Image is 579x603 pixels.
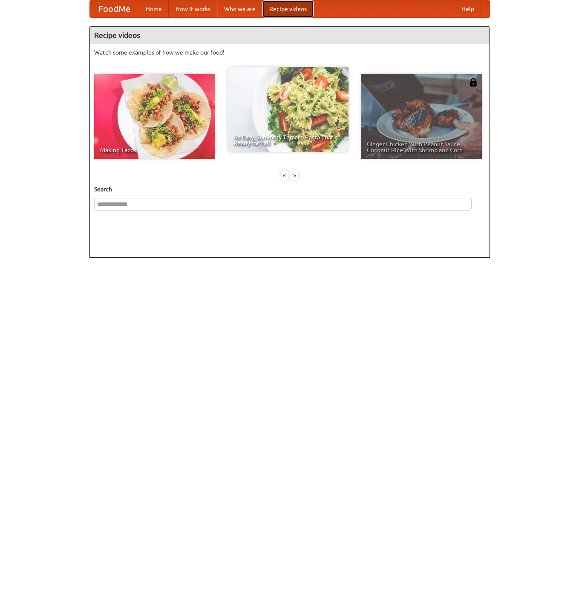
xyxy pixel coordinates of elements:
p: Watch some examples of how we make our food! [94,48,485,57]
div: « [281,170,288,181]
div: » [291,170,298,181]
a: Who we are [217,0,262,17]
a: Recipe videos [262,0,314,17]
a: An Easy, Summery Tomato Pasta That's Ready for Fall [228,67,349,152]
h5: Search [94,185,485,193]
span: Making Tacos [100,147,209,153]
h4: Recipe videos [90,27,490,44]
span: An Easy, Summery Tomato Pasta That's Ready for Fall [233,134,343,146]
img: 483408.png [469,78,478,87]
a: How it works [169,0,217,17]
a: Making Tacos [94,74,215,159]
a: Home [139,0,169,17]
a: FoodMe [90,0,139,17]
a: Help [455,0,481,17]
